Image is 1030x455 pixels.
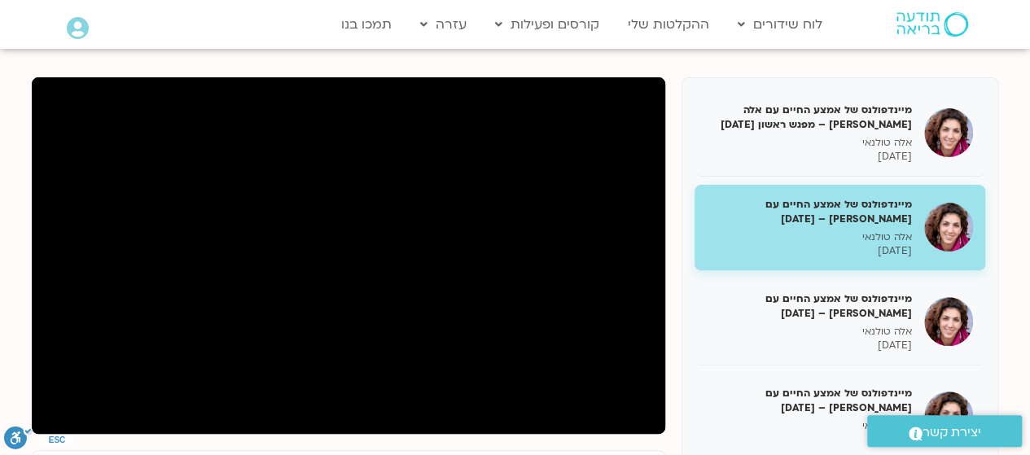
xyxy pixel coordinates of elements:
[707,230,912,244] p: אלה טולנאי
[924,392,973,440] img: מיינדפולנס של אמצע החיים עם אלה טולנאי – 07/04/25
[707,150,912,164] p: [DATE]
[707,339,912,352] p: [DATE]
[924,297,973,346] img: מיינדפולנס של אמצע החיים עם אלה טולנאי – 24/03/25
[867,415,1022,447] a: יצירת קשר
[707,419,912,433] p: אלה טולנאי
[707,197,912,226] h5: מיינדפולנס של אמצע החיים עם [PERSON_NAME] – [DATE]
[707,103,912,132] h5: מיינדפולנס של אמצע החיים עם אלה [PERSON_NAME] – מפגש ראשון [DATE]
[896,12,968,37] img: תודעה בריאה
[707,244,912,258] p: [DATE]
[487,9,607,40] a: קורסים ופעילות
[707,386,912,415] h5: מיינדפולנס של אמצע החיים עם [PERSON_NAME] – [DATE]
[707,433,912,447] p: [DATE]
[707,291,912,321] h5: מיינדפולנס של אמצע החיים עם [PERSON_NAME] – [DATE]
[707,136,912,150] p: אלה טולנאי
[924,108,973,157] img: מיינדפולנס של אמצע החיים עם אלה טולנאי – מפגש ראשון 10/03/25
[924,203,973,252] img: מיינדפולנס של אמצע החיים עם אלה טולנאי – 17/03/25
[730,9,831,40] a: לוח שידורים
[412,9,475,40] a: עזרה
[707,325,912,339] p: אלה טולנאי
[333,9,400,40] a: תמכו בנו
[923,422,981,444] span: יצירת קשר
[620,9,717,40] a: ההקלטות שלי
